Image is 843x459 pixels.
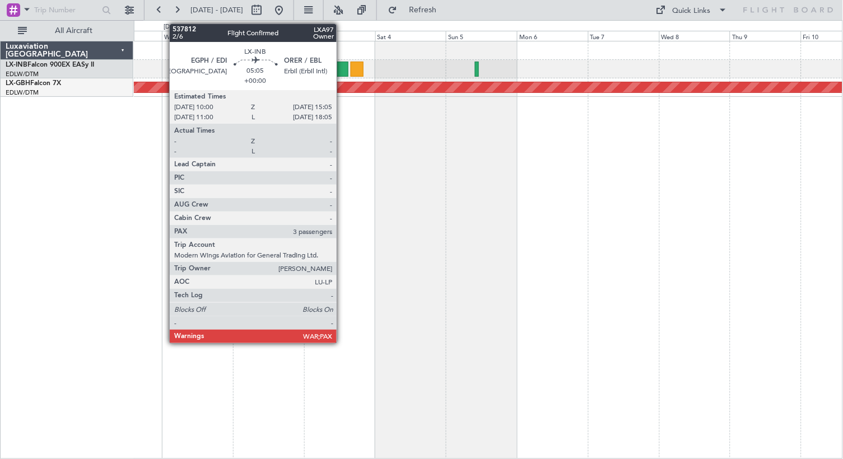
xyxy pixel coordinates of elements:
[588,31,659,41] div: Tue 7
[399,6,446,14] span: Refresh
[650,1,733,19] button: Quick Links
[304,31,375,41] div: Fri 3
[6,70,39,78] a: EDLW/DTM
[6,80,30,87] span: LX-GBH
[659,31,730,41] div: Wed 8
[6,62,27,68] span: LX-INB
[375,31,446,41] div: Sat 4
[162,31,233,41] div: Wed 1
[6,88,39,97] a: EDLW/DTM
[12,22,122,40] button: All Aircraft
[233,31,304,41] div: Thu 2
[446,31,517,41] div: Sun 5
[164,22,183,32] div: [DATE]
[517,31,588,41] div: Mon 6
[673,6,711,17] div: Quick Links
[34,2,99,18] input: Trip Number
[6,62,94,68] a: LX-INBFalcon 900EX EASy II
[6,80,61,87] a: LX-GBHFalcon 7X
[190,5,243,15] span: [DATE] - [DATE]
[29,27,118,35] span: All Aircraft
[730,31,801,41] div: Thu 9
[383,1,450,19] button: Refresh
